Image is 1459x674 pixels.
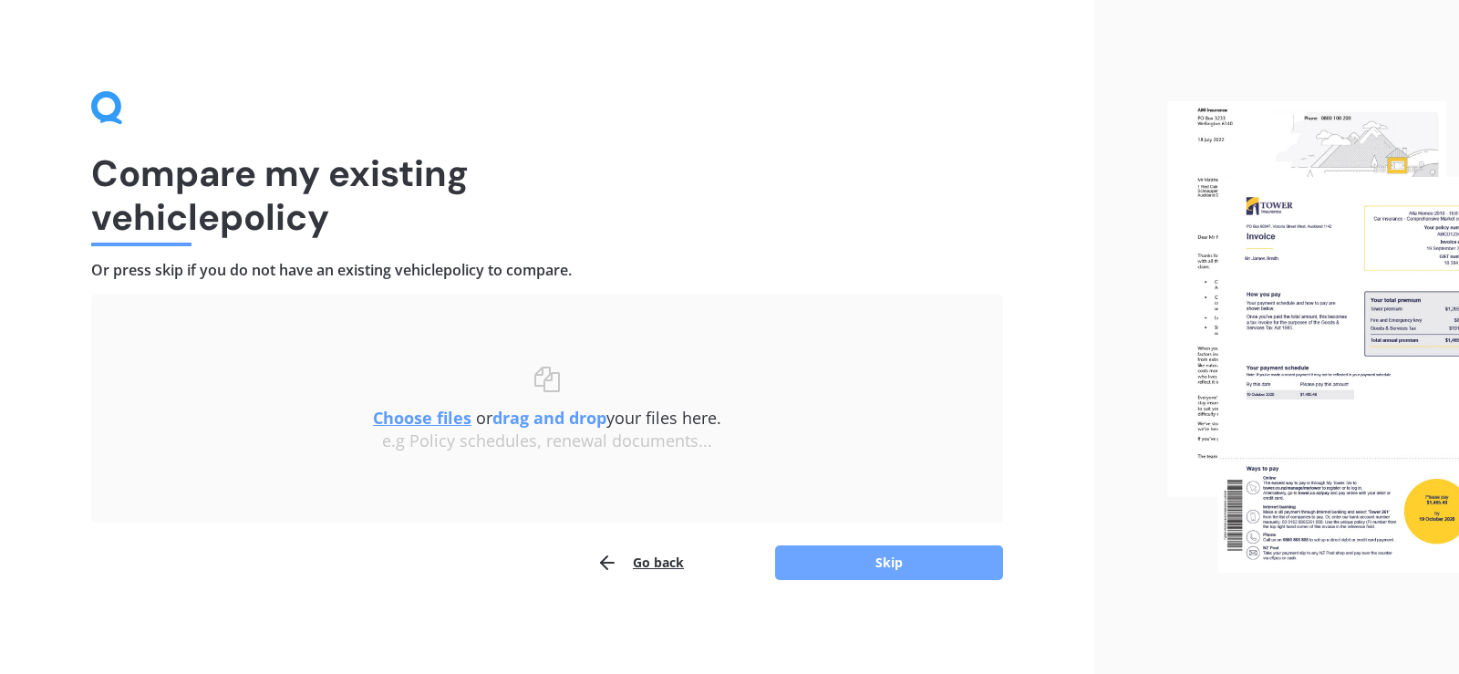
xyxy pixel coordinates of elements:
[373,407,721,429] span: or your files here.
[1167,101,1459,573] img: files.webp
[91,151,1003,239] h1: Compare my existing vehicle policy
[91,261,1003,280] h4: Or press skip if you do not have an existing vehicle policy to compare.
[775,545,1003,580] button: Skip
[128,431,967,451] div: e.g Policy schedules, renewal documents...
[492,407,606,429] b: drag and drop
[596,544,684,581] button: Go back
[373,407,471,429] u: Choose files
